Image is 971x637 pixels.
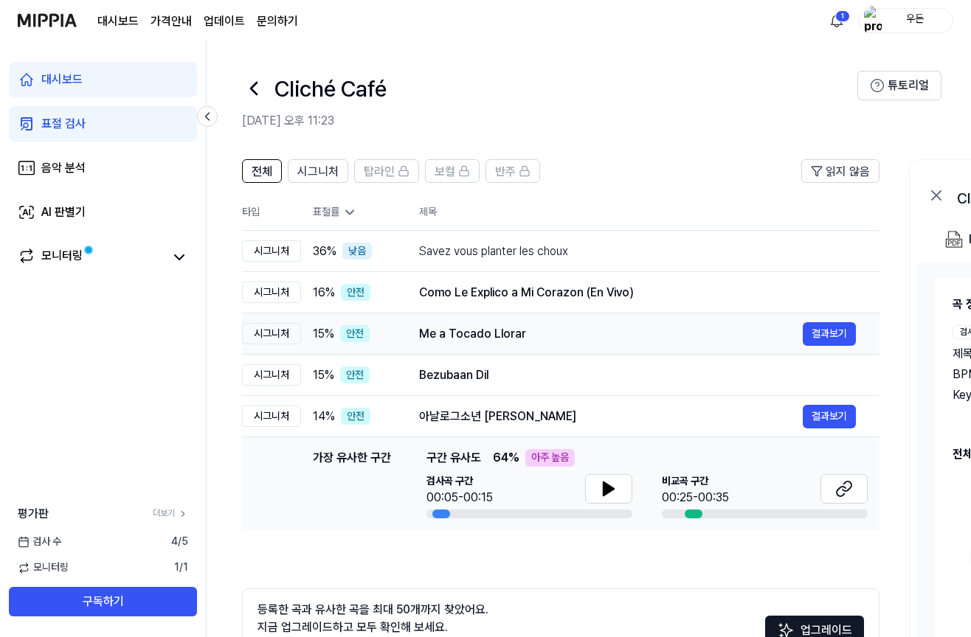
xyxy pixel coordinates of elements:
img: 알림 [828,12,846,29]
span: 검사 수 [18,535,61,549]
div: 안전 [340,325,370,343]
a: 문의하기 [257,13,298,30]
a: 가격안내 [151,13,192,30]
span: 모니터링 [18,560,69,575]
span: 보컬 [435,163,455,181]
div: 안전 [341,284,370,302]
button: 반주 [485,159,540,183]
a: 대시보드 [97,13,139,30]
div: 00:25-00:35 [662,489,729,507]
span: 시그니처 [297,163,339,181]
span: 읽지 않음 [826,163,870,181]
button: profile우든 [859,8,953,33]
div: AI 판별기 [41,203,86,221]
span: 구간 유사도 [426,449,481,467]
span: 14 % [313,408,335,425]
div: 아날로그소년 [PERSON_NAME] [419,408,803,425]
a: 업데이트 [204,13,245,30]
span: 비교곡 구간 [662,474,729,489]
div: 표절 검사 [41,115,86,133]
span: 검사곡 구간 [426,474,493,489]
button: 전체 [242,159,282,183]
div: 가장 유사한 구간 [313,449,391,518]
div: 대시보드 [41,71,83,88]
span: 4 / 5 [171,535,188,549]
span: 전체 [252,163,272,181]
span: 15 % [313,325,334,343]
a: 음악 분석 [9,150,197,186]
button: 구독하기 [9,587,197,616]
div: 아주 높음 [525,449,575,467]
button: 보컬 [425,159,480,183]
button: 결과보기 [803,405,856,428]
img: PDF Download [945,231,963,248]
div: Savez vous planter les choux [419,243,856,260]
div: 00:05-00:15 [426,489,493,507]
a: 대시보드 [9,62,197,97]
span: 36 % [313,243,336,260]
div: 1 [835,10,850,22]
img: profile [864,6,882,35]
button: 결과보기 [803,322,856,346]
a: AI 판별기 [9,195,197,230]
button: 튜토리얼 [857,71,941,100]
span: 반주 [495,163,516,181]
span: 16 % [313,284,335,302]
button: 탑라인 [354,159,419,183]
button: 알림1 [825,9,849,32]
div: 안전 [341,408,370,425]
span: 15 % [313,366,334,384]
div: 시그니처 [242,405,301,428]
div: 안전 [340,366,370,384]
div: Como Le Explico a Mi Corazon (En Vivo) [419,284,856,302]
div: Bezubaan Dil [419,366,856,384]
div: 낮음 [342,243,372,260]
div: 시그니처 [242,364,301,386]
div: 우든 [886,12,944,28]
div: 등록한 곡과 유사한 곡을 최대 50개까지 찾았어요. 지금 업그레이드하고 모두 확인해 보세요. [258,601,488,636]
div: 음악 분석 [41,159,86,177]
span: 64 % [493,449,519,467]
span: 탑라인 [364,163,395,181]
button: 읽지 않음 [801,159,880,183]
div: 모니터링 [41,247,83,268]
span: 1 / 1 [174,560,188,575]
h2: [DATE] 오후 11:23 [242,112,857,130]
th: 타입 [242,195,301,231]
a: 표절 검사 [9,106,197,142]
a: 모니터링 [18,247,165,268]
h1: Cliché Café [274,73,387,104]
button: 시그니처 [288,159,348,183]
a: 더보기 [153,507,188,520]
div: Me a Tocado Llorar [419,325,803,343]
div: 시그니처 [242,282,301,304]
div: 시그니처 [242,240,301,262]
div: 표절률 [313,205,395,220]
div: 시그니처 [242,323,301,345]
th: 제목 [419,195,880,230]
span: 평가판 [18,505,49,523]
